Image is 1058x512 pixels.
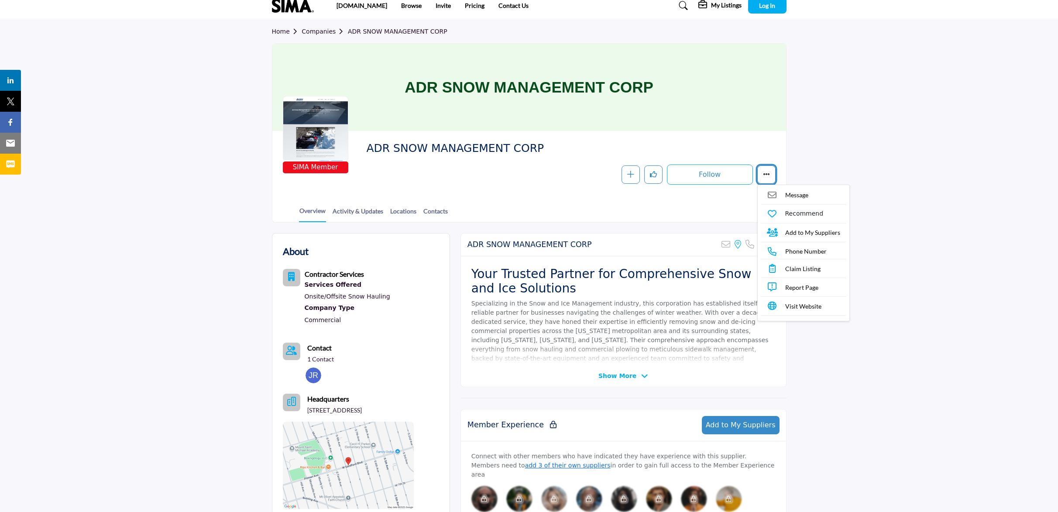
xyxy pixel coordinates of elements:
[761,188,846,202] a: Sorry, we don't currently have a contact for this listing, so we can't send them a message.
[541,486,567,512] div: Please rate 5 vendors to connect with members.
[305,270,364,278] b: Contractor Services
[706,421,776,429] span: Add to My Suppliers
[307,343,332,353] a: Contact
[436,2,451,9] a: Invite
[283,343,300,360] a: Link of redirect to contact page
[305,271,364,278] a: Contractor Services
[283,244,309,258] h2: About
[283,394,300,411] button: Headquarter icon
[332,206,384,222] a: Activity & Updates
[305,279,390,291] div: Services Offered refers to the specific products, assistance, or expertise a business provides to...
[471,267,776,296] h2: Your Trusted Partner for Comprehensive Snow and Ice Solutions
[761,226,846,240] a: Add to My Suppliers
[390,206,417,222] a: Locations
[305,316,341,323] a: Commercial
[759,2,775,9] span: Log In
[272,28,302,35] a: Home
[576,486,602,512] div: Please rate 5 vendors to connect with members.
[506,486,532,512] img: image
[667,165,753,185] button: Follow
[307,394,349,404] b: Headquarters
[307,406,362,415] p: [STREET_ADDRESS]
[644,165,663,184] button: Like
[646,486,672,512] img: image
[785,264,821,273] span: Claim Listing
[283,422,414,509] img: Location Map
[757,185,850,322] ul: More details
[498,2,529,9] a: Contact Us
[471,299,776,372] p: Specializing in the Snow and Ice Management industry, this corporation has established itself as ...
[681,486,707,512] div: Please rate 5 vendors to connect with members.
[711,1,742,9] h5: My Listings
[337,2,387,9] a: [DOMAIN_NAME]
[471,486,498,512] img: image
[716,486,742,512] div: Please rate 5 vendors to connect with members.
[307,344,332,352] b: Contact
[366,141,563,156] span: ADR SNOW MANAGEMENT CORP
[761,207,846,221] a: Recommend
[405,44,653,131] h1: ADR SNOW MANAGEMENT CORP
[785,209,824,218] p: Recommend
[306,368,321,383] img: Jocylene R.
[299,206,326,222] a: Overview
[283,269,300,286] button: Category Icon
[423,206,448,222] a: Contacts
[307,355,334,364] a: 1 Contact
[471,486,498,512] div: Please rate 5 vendors to connect with members.
[305,293,390,300] a: Onsite/Offsite Snow Hauling
[305,279,390,291] a: Services Offered
[541,486,567,512] img: image
[471,452,776,479] p: Connect with other members who have indicated they have experience with this supplier. Members ne...
[302,28,348,35] a: Companies
[698,0,742,11] div: My Listings
[348,28,447,35] a: ADR SNOW MANAGEMENT CORP
[785,283,818,292] span: Report Page
[465,2,484,9] a: Pricing
[785,190,808,199] span: Message
[305,302,390,314] a: Company Type
[702,416,780,434] button: Add to My Suppliers
[611,486,637,512] div: Please rate 5 vendors to connect with members.
[761,280,846,294] a: Report Page
[785,247,827,256] span: Phone Number
[611,486,637,512] img: image
[761,261,846,275] a: Claim Listing
[598,371,636,381] span: Show More
[525,462,611,469] a: add 3 of their own suppliers
[785,302,821,311] span: Visit Website
[576,486,602,512] img: image
[285,162,347,172] span: SIMA Member
[506,486,532,512] div: Please rate 5 vendors to connect with members.
[401,2,422,9] a: Browse
[761,299,846,313] a: Visit Website
[761,244,846,260] a: Phone Number
[305,302,390,314] div: A Company Type refers to the legal structure of a business, such as sole proprietorship, partners...
[467,420,556,430] h2: Member Experience
[283,343,300,360] button: Contact-Employee Icon
[716,486,742,512] img: image
[757,165,776,184] button: More details
[681,486,707,512] img: image
[467,240,592,249] h2: ADR SNOW MANAGEMENT CORP
[785,228,840,237] span: Add to My Suppliers
[646,486,672,512] div: Please rate 5 vendors to connect with members.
